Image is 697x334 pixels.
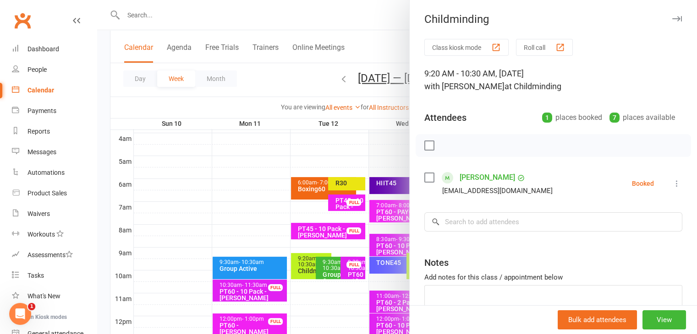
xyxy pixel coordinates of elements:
[609,111,675,124] div: places available
[12,80,97,101] a: Calendar
[27,169,65,176] div: Automations
[424,256,449,269] div: Notes
[28,303,35,310] span: 1
[424,272,682,283] div: Add notes for this class / appointment below
[424,212,682,232] input: Search to add attendees
[542,111,602,124] div: places booked
[12,204,97,224] a: Waivers
[424,81,505,91] span: with [PERSON_NAME]
[558,310,637,329] button: Bulk add attendees
[12,162,97,183] a: Automations
[27,251,73,259] div: Assessments
[27,128,50,135] div: Reports
[27,272,44,279] div: Tasks
[27,107,56,114] div: Payments
[27,148,56,156] div: Messages
[505,81,561,91] span: at Childminding
[460,170,515,185] a: [PERSON_NAME]
[410,13,697,26] div: Childminding
[12,121,97,142] a: Reports
[12,101,97,121] a: Payments
[27,189,67,197] div: Product Sales
[632,180,654,187] div: Booked
[27,86,54,94] div: Calendar
[27,66,47,73] div: People
[27,210,50,217] div: Waivers
[9,303,31,325] iframe: Intercom live chat
[424,67,682,93] div: 9:20 AM - 10:30 AM, [DATE]
[12,39,97,59] a: Dashboard
[27,292,60,300] div: What's New
[27,45,59,53] div: Dashboard
[12,286,97,307] a: What's New
[27,231,55,238] div: Workouts
[12,59,97,80] a: People
[12,224,97,245] a: Workouts
[424,111,466,124] div: Attendees
[424,39,509,56] button: Class kiosk mode
[642,310,686,329] button: View
[12,245,97,265] a: Assessments
[12,183,97,204] a: Product Sales
[12,142,97,162] a: Messages
[442,185,553,197] div: [EMAIL_ADDRESS][DOMAIN_NAME]
[609,113,620,123] div: 7
[542,113,552,123] div: 1
[516,39,573,56] button: Roll call
[12,265,97,286] a: Tasks
[11,9,34,32] a: Clubworx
